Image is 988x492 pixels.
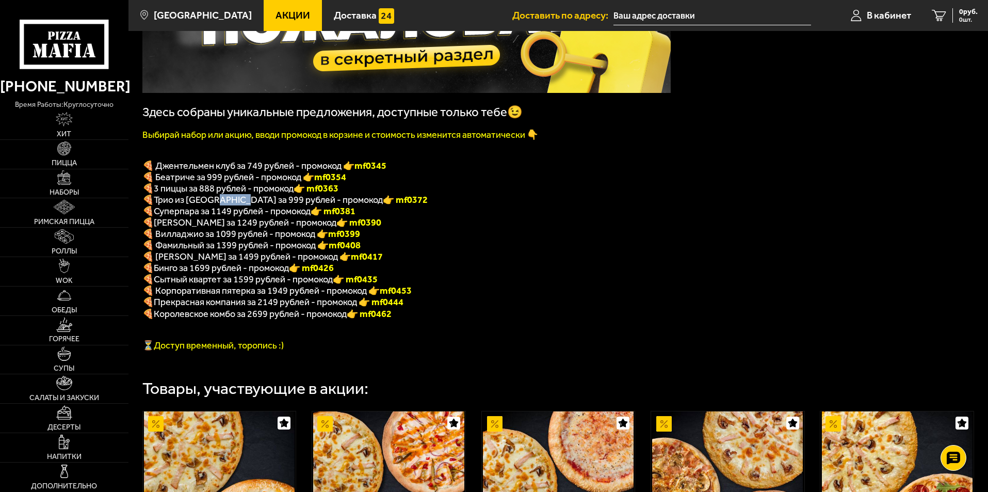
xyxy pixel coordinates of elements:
b: mf0408 [329,240,361,251]
span: Здесь собраны уникальные предложения, доступные только тебе😉 [142,105,523,119]
img: Акционный [317,416,333,432]
span: Десерты [47,424,80,431]
b: mf0399 [328,228,360,240]
span: 🍕 Вилладжио за 1099 рублей - промокод 👉 [142,228,360,240]
span: Сытный квартет за 1599 рублей - промокод [154,274,333,285]
span: Обеды [52,307,77,314]
font: 🍕 [142,308,154,320]
font: 🍕 [142,194,154,205]
img: Акционный [825,416,841,432]
span: Дополнительно [31,483,97,490]
span: WOK [56,277,73,284]
b: mf0345 [354,160,386,171]
b: mf0453 [380,285,412,296]
font: 👉 mf0363 [294,183,338,194]
span: Акции [276,10,310,20]
span: 🍕 Фамильный за 1399 рублей - промокод 👉 [142,240,361,251]
font: 👉 mf0372 [383,194,428,205]
span: Горячее [49,336,79,343]
span: Напитки [47,453,82,461]
span: Римская пицца [34,218,94,226]
span: [GEOGRAPHIC_DATA] [154,10,252,20]
span: Наборы [50,189,79,196]
span: Прекрасная компания за 2149 рублей - промокод [154,296,359,308]
span: Доставка [334,10,377,20]
span: 🍕 Беатриче за 999 рублей - промокод 👉 [142,171,346,183]
span: Бинго за 1699 рублей - промокод [154,262,289,274]
img: Акционный [487,416,503,432]
font: Выбирай набор или акцию, вводи промокод в корзине и стоимость изменится автоматически 👇 [142,129,538,140]
b: 🍕 [142,274,154,285]
span: Королевское комбо за 2699 рублей - промокод [154,308,347,320]
span: Доставить по адресу: [512,10,613,20]
span: Санкт-Петербург, Курляндская улица, 20, подъезд 2 [613,6,811,25]
font: 🍕 [142,296,154,308]
span: 0 руб. [959,8,978,15]
font: 🍕 [142,205,154,217]
span: [PERSON_NAME] за 1249 рублей - промокод [154,217,336,228]
span: Хит [57,131,71,138]
font: 👉 mf0381 [311,205,355,217]
span: ⏳Доступ временный, торопись :) [142,340,284,351]
b: 🍕 [142,217,154,228]
span: Салаты и закуски [29,394,99,402]
b: mf0417 [351,251,383,262]
span: Трио из [GEOGRAPHIC_DATA] за 999 рублей - промокод [154,194,383,205]
span: Супы [54,365,74,372]
div: Товары, участвующие в акции: [142,380,368,397]
b: mf0354 [314,171,346,183]
span: Пицца [52,160,77,167]
span: 🍕 [PERSON_NAME] за 1499 рублей - промокод 👉 [142,251,383,262]
font: 🍕 [142,183,154,194]
b: 👉 mf0426 [289,262,334,274]
font: 👉 mf0462 [347,308,392,320]
input: Ваш адрес доставки [613,6,811,25]
img: 15daf4d41897b9f0e9f617042186c801.svg [379,8,394,24]
span: Суперпара за 1149 рублей - промокод [154,205,311,217]
span: Роллы [52,248,77,255]
font: 👉 mf0444 [359,296,403,308]
span: 🍕 Джентельмен клуб за 749 рублей - промокод 👉 [142,160,386,171]
img: Акционный [656,416,672,432]
span: В кабинет [867,10,911,20]
span: 0 шт. [959,17,978,23]
b: 🍕 [142,262,154,274]
span: 3 пиццы за 888 рублей - промокод [154,183,294,194]
b: 👉 mf0435 [333,274,378,285]
span: 🍕 Корпоративная пятерка за 1949 рублей - промокод 👉 [142,285,412,296]
img: Акционный [148,416,164,432]
b: 👉 mf0390 [336,217,381,228]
